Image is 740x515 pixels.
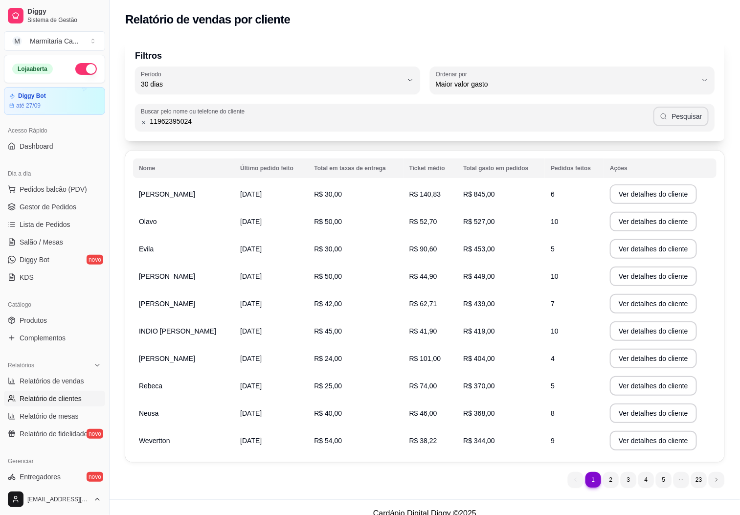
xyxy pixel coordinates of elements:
[141,79,403,89] span: 30 dias
[139,382,162,390] span: Rebeca
[139,437,170,445] span: Wevertton
[20,255,49,265] span: Diggy Bot
[139,300,195,308] span: [PERSON_NAME]
[409,437,437,445] span: R$ 38,22
[139,245,154,253] span: Evila
[314,409,342,417] span: R$ 40,00
[551,272,559,280] span: 10
[135,49,715,63] p: Filtros
[139,218,157,225] span: Olavo
[551,218,559,225] span: 10
[585,472,601,488] li: pagination item 1 active
[4,87,105,115] a: Diggy Botaté 27/09
[4,166,105,181] div: Dia a dia
[4,488,105,511] button: [EMAIL_ADDRESS][DOMAIN_NAME]
[27,7,101,16] span: Diggy
[463,190,495,198] span: R$ 845,00
[147,116,653,126] input: Buscar pelo nome ou telefone do cliente
[610,239,697,259] button: Ver detalhes do cliente
[551,355,555,362] span: 4
[20,472,61,482] span: Entregadores
[27,16,101,24] span: Sistema de Gestão
[409,245,437,253] span: R$ 90,60
[4,330,105,346] a: Complementos
[610,294,697,313] button: Ver detalhes do cliente
[4,181,105,197] button: Pedidos balcão (PDV)
[551,327,559,335] span: 10
[20,429,88,439] span: Relatório de fidelidade
[551,300,555,308] span: 7
[20,376,84,386] span: Relatórios de vendas
[20,333,66,343] span: Complementos
[20,394,82,403] span: Relatório de clientes
[545,158,604,178] th: Pedidos feitos
[610,403,697,423] button: Ver detalhes do cliente
[20,411,79,421] span: Relatório de mesas
[463,272,495,280] span: R$ 449,00
[20,220,70,229] span: Lista de Pedidos
[604,158,717,178] th: Ações
[20,141,53,151] span: Dashboard
[240,245,262,253] span: [DATE]
[673,472,689,488] li: dots element
[610,267,697,286] button: Ver detalhes do cliente
[141,70,164,78] label: Período
[709,472,724,488] li: next page button
[30,36,79,46] div: Marmitaria Ca ...
[409,300,437,308] span: R$ 62,71
[139,355,195,362] span: [PERSON_NAME]
[314,437,342,445] span: R$ 54,00
[27,495,90,503] span: [EMAIL_ADDRESS][DOMAIN_NAME]
[314,327,342,335] span: R$ 45,00
[409,327,437,335] span: R$ 41,90
[20,237,63,247] span: Salão / Mesas
[621,472,636,488] li: pagination item 3
[240,409,262,417] span: [DATE]
[4,453,105,469] div: Gerenciar
[603,472,619,488] li: pagination item 2
[409,272,437,280] span: R$ 44,90
[308,158,403,178] th: Total em taxas de entrega
[409,218,437,225] span: R$ 52,70
[430,67,715,94] button: Ordenar porMaior valor gasto
[463,437,495,445] span: R$ 344,00
[20,202,76,212] span: Gestor de Pedidos
[436,70,471,78] label: Ordenar por
[610,184,697,204] button: Ver detalhes do cliente
[4,4,105,27] a: DiggySistema de Gestão
[551,409,555,417] span: 8
[551,190,555,198] span: 6
[314,272,342,280] span: R$ 50,00
[610,212,697,231] button: Ver detalhes do cliente
[4,234,105,250] a: Salão / Mesas
[4,297,105,313] div: Catálogo
[691,472,707,488] li: pagination item 23
[4,408,105,424] a: Relatório de mesas
[133,158,234,178] th: Nome
[409,382,437,390] span: R$ 74,00
[610,349,697,368] button: Ver detalhes do cliente
[4,269,105,285] a: KDS
[638,472,654,488] li: pagination item 4
[463,355,495,362] span: R$ 404,00
[240,382,262,390] span: [DATE]
[4,426,105,442] a: Relatório de fidelidadenovo
[409,190,441,198] span: R$ 140,83
[4,469,105,485] a: Entregadoresnovo
[314,190,342,198] span: R$ 30,00
[135,67,420,94] button: Período30 dias
[240,327,262,335] span: [DATE]
[125,12,291,27] h2: Relatório de vendas por cliente
[4,199,105,215] a: Gestor de Pedidos
[314,245,342,253] span: R$ 30,00
[610,431,697,450] button: Ver detalhes do cliente
[463,245,495,253] span: R$ 453,00
[314,300,342,308] span: R$ 42,00
[139,327,216,335] span: INDIO [PERSON_NAME]
[4,373,105,389] a: Relatórios de vendas
[234,158,308,178] th: Último pedido feito
[12,64,53,74] div: Loja aberta
[463,382,495,390] span: R$ 370,00
[551,437,555,445] span: 9
[75,63,97,75] button: Alterar Status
